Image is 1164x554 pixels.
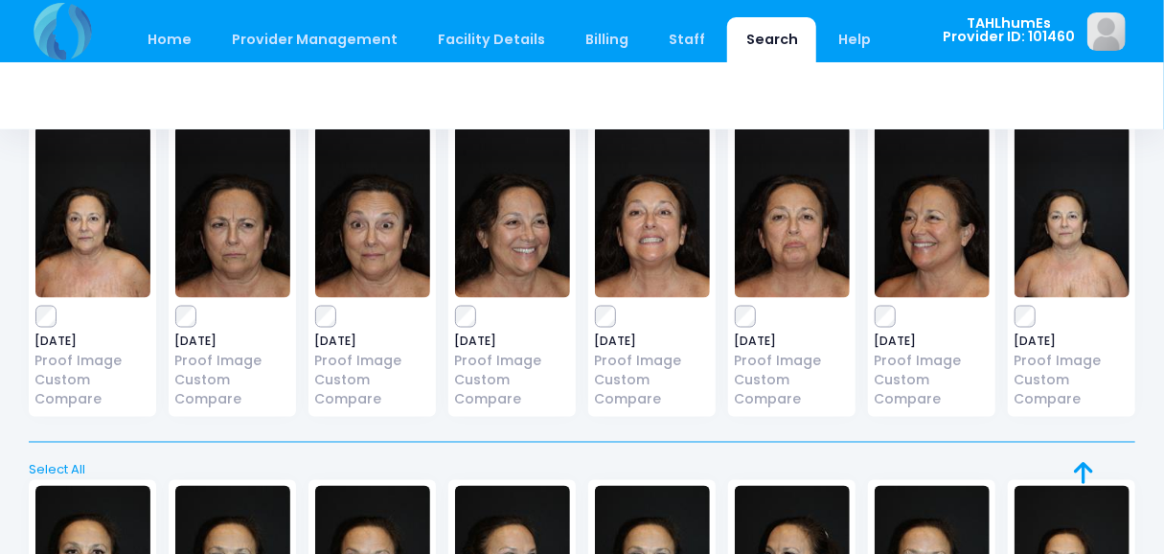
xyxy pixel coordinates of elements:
a: Proof Image [175,351,290,371]
span: [DATE] [315,335,430,347]
img: image [455,126,570,298]
a: Staff [650,17,724,62]
a: Provider Management [213,17,416,62]
a: Custom Compare [315,370,430,410]
a: Billing [567,17,648,62]
a: Custom Compare [175,370,290,410]
a: Custom Compare [735,370,850,410]
a: Custom Compare [455,370,570,410]
span: TAHLhumEs Provider ID: 101460 [943,16,1075,44]
a: Home [128,17,210,62]
span: [DATE] [455,335,570,347]
a: Proof Image [1015,351,1130,371]
img: image [175,126,290,298]
a: Help [820,17,890,62]
span: [DATE] [1015,335,1130,347]
img: image [315,126,430,298]
img: image [735,126,850,298]
span: [DATE] [735,335,850,347]
a: Custom Compare [875,370,990,410]
img: image [595,126,710,298]
span: [DATE] [35,335,150,347]
a: Proof Image [875,351,990,371]
a: Proof Image [595,351,710,371]
img: image [875,126,990,298]
img: image [1087,12,1126,51]
a: Proof Image [735,351,850,371]
a: Custom Compare [595,370,710,410]
img: image [35,126,150,298]
a: Facility Details [420,17,564,62]
a: Proof Image [35,351,150,371]
a: Custom Compare [1015,370,1130,410]
img: image [1015,126,1130,298]
span: [DATE] [875,335,990,347]
span: [DATE] [595,335,710,347]
span: [DATE] [175,335,290,347]
a: Select All [23,461,1142,480]
a: Proof Image [455,351,570,371]
a: Proof Image [315,351,430,371]
a: Custom Compare [35,370,150,410]
a: Search [727,17,816,62]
